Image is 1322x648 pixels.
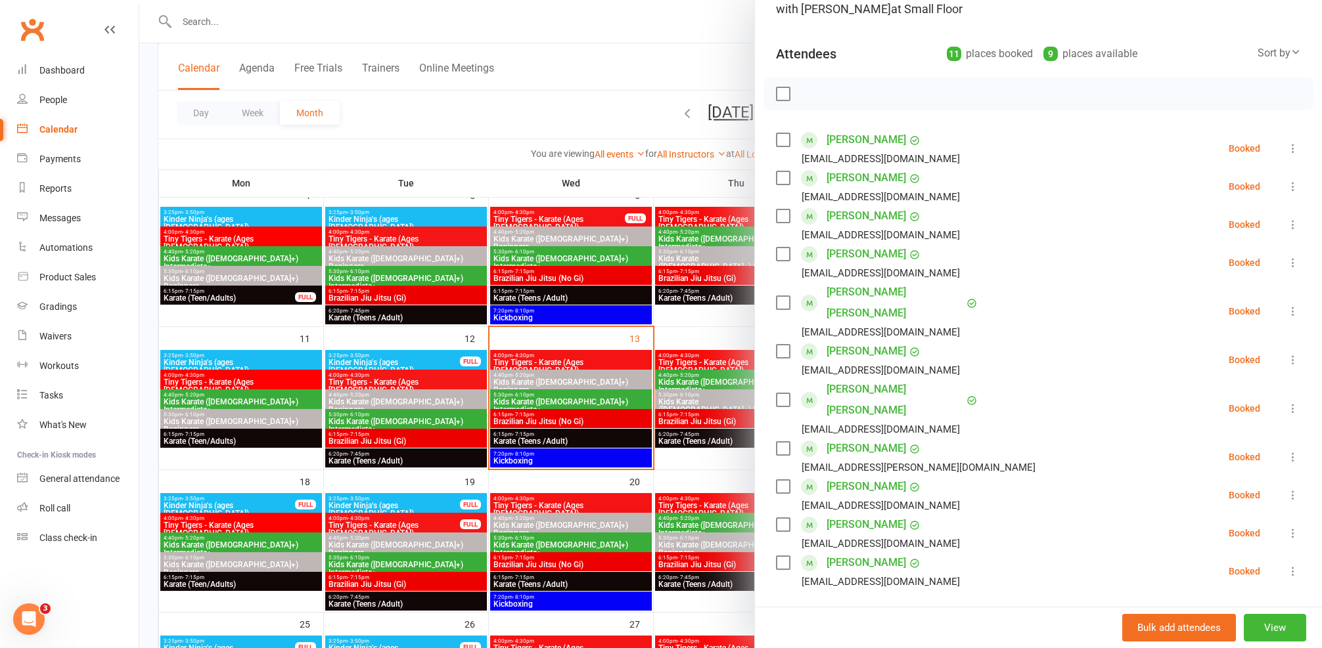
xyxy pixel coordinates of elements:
a: [PERSON_NAME] [827,341,906,362]
a: Dashboard [17,56,139,85]
a: People [17,85,139,115]
a: Product Sales [17,263,139,292]
div: [EMAIL_ADDRESS][DOMAIN_NAME] [802,421,960,438]
div: Booked [1229,144,1260,153]
div: [EMAIL_ADDRESS][DOMAIN_NAME] [802,150,960,167]
div: Class check-in [39,532,97,543]
button: View [1244,614,1306,641]
a: [PERSON_NAME] [827,167,906,188]
a: Payments [17,144,139,174]
div: Roll call [39,503,70,513]
div: What's New [39,420,87,430]
a: Workouts [17,351,139,381]
div: [EMAIL_ADDRESS][DOMAIN_NAME] [802,227,960,244]
div: [EMAIL_ADDRESS][DOMAIN_NAME] [802,497,960,514]
div: Booked [1229,452,1260,462]
span: 3 [40,603,51,614]
div: Booked [1229,220,1260,229]
div: [EMAIL_ADDRESS][DOMAIN_NAME] [802,188,960,205]
a: Waivers [17,322,139,351]
div: Booked [1229,529,1260,538]
div: Automations [39,242,93,253]
a: Tasks [17,381,139,410]
a: Class kiosk mode [17,523,139,553]
div: Gradings [39,301,77,312]
a: Gradings [17,292,139,322]
span: at Small Floor [891,2,963,16]
div: Booked [1229,258,1260,267]
a: [PERSON_NAME] [827,129,906,150]
div: Product Sales [39,272,96,282]
a: [PERSON_NAME] [PERSON_NAME] [827,282,963,324]
div: Calendar [39,124,78,135]
div: Tasks [39,390,63,400]
div: Attendees [776,45,836,63]
iframe: Intercom live chat [13,603,45,635]
div: Messages [39,213,81,223]
div: [EMAIL_ADDRESS][DOMAIN_NAME] [802,324,960,341]
a: [PERSON_NAME] [827,514,906,535]
a: Calendar [17,115,139,144]
div: places booked [947,45,1033,63]
div: Booked [1229,355,1260,364]
div: [EMAIL_ADDRESS][DOMAIN_NAME] [802,362,960,379]
div: [EMAIL_ADDRESS][DOMAIN_NAME] [802,265,960,282]
a: Clubworx [16,13,49,46]
button: Bulk add attendees [1122,614,1236,641]
a: General attendance kiosk mode [17,464,139,494]
div: 9 [1043,47,1058,61]
div: Booked [1229,404,1260,413]
div: General attendance [39,473,120,484]
div: People [39,95,67,105]
a: [PERSON_NAME] [827,244,906,265]
a: [PERSON_NAME] [827,205,906,227]
a: [PERSON_NAME] [PERSON_NAME] [827,379,963,421]
div: Booked [1229,307,1260,316]
div: Workouts [39,360,79,371]
div: Waivers [39,331,72,341]
span: with [PERSON_NAME] [776,2,891,16]
div: Payments [39,154,81,164]
div: [EMAIL_ADDRESS][DOMAIN_NAME] [802,535,960,552]
a: Reports [17,174,139,204]
div: Dashboard [39,65,85,76]
div: Booked [1229,567,1260,576]
a: Roll call [17,494,139,523]
div: Booked [1229,182,1260,191]
div: [EMAIL_ADDRESS][DOMAIN_NAME] [802,573,960,590]
a: [PERSON_NAME] [827,552,906,573]
a: [PERSON_NAME] [827,438,906,459]
div: places available [1043,45,1137,63]
div: [EMAIL_ADDRESS][PERSON_NAME][DOMAIN_NAME] [802,459,1036,476]
a: Messages [17,204,139,233]
a: Automations [17,233,139,263]
a: What's New [17,410,139,440]
a: [PERSON_NAME] [827,476,906,497]
div: 11 [947,47,961,61]
div: Reports [39,183,72,194]
div: Sort by [1258,45,1301,62]
div: Booked [1229,490,1260,500]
